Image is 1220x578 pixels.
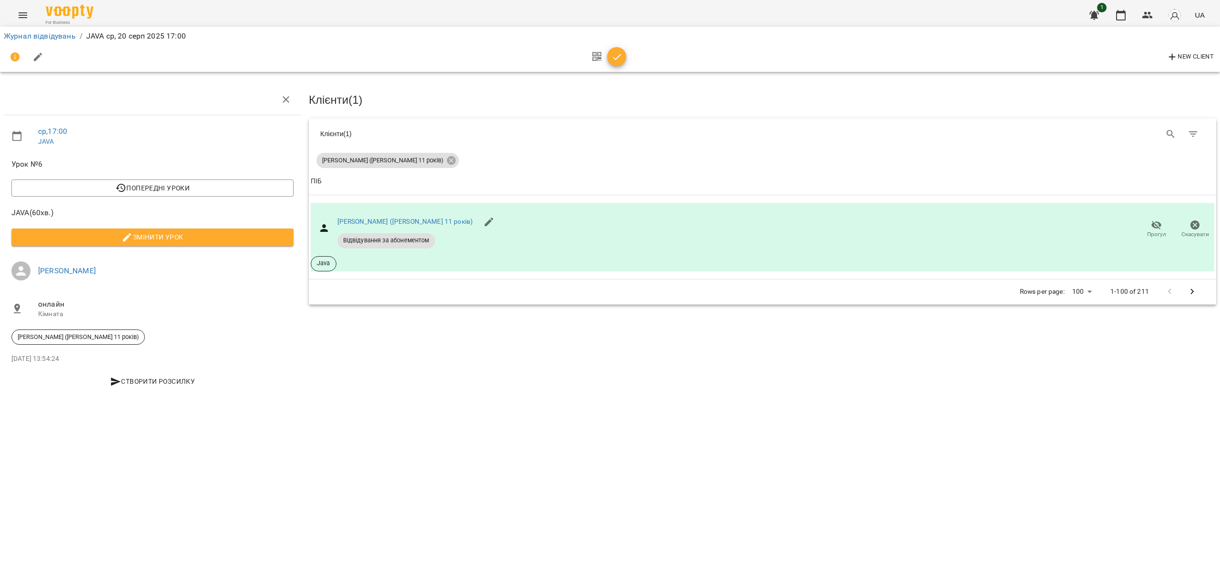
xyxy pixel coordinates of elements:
a: Журнал відвідувань [4,31,76,40]
p: [DATE] 13:54:24 [11,354,294,364]
button: New Client [1164,50,1216,65]
li: / [80,30,82,42]
span: 1 [1097,3,1107,12]
div: 100 [1068,285,1095,299]
span: JAVA ( 60 хв. ) [11,207,294,219]
button: Search [1159,123,1182,146]
button: Змінити урок [11,229,294,246]
span: Відвідування за абонементом [337,236,435,245]
span: Java [311,259,336,268]
button: Menu [11,4,34,27]
a: ср , 17:00 [38,127,67,136]
button: Скасувати [1176,216,1214,243]
div: Клієнти ( 1 ) [320,129,755,139]
button: Попередні уроки [11,179,294,197]
a: [PERSON_NAME] [38,266,96,275]
span: ПІБ [311,176,1214,187]
span: Змінити урок [19,231,286,243]
img: avatar_s.png [1168,9,1181,22]
span: For Business [46,20,93,26]
div: [PERSON_NAME] ([PERSON_NAME] 11 років) [316,153,459,168]
span: New Client [1167,51,1214,63]
nav: breadcrumb [4,30,1216,42]
span: Урок №6 [11,159,294,170]
button: Прогул [1137,216,1176,243]
a: JAVA [38,138,54,145]
span: онлайн [38,299,294,310]
div: [PERSON_NAME] ([PERSON_NAME] 11 років) [11,329,145,345]
div: Sort [311,176,322,187]
div: Table Toolbar [309,119,1216,149]
a: [PERSON_NAME] ([PERSON_NAME] 11 років) [337,218,473,225]
span: Прогул [1147,230,1166,239]
span: [PERSON_NAME] ([PERSON_NAME] 11 років) [316,156,449,165]
span: UA [1195,10,1205,20]
span: [PERSON_NAME] ([PERSON_NAME] 11 років) [12,333,144,341]
p: Кімната [38,309,294,319]
span: Попередні уроки [19,182,286,194]
span: Створити розсилку [15,376,290,387]
h3: Клієнти ( 1 ) [309,94,1216,106]
button: Фільтр [1182,123,1205,146]
div: ПІБ [311,176,322,187]
button: UA [1191,6,1209,24]
img: Voopty Logo [46,5,93,19]
p: 1-100 of 211 [1110,287,1149,297]
p: JAVA ср, 20 серп 2025 17:00 [86,30,186,42]
button: Next Page [1181,280,1204,303]
p: Rows per page: [1020,287,1065,297]
button: Створити розсилку [11,373,294,390]
span: Скасувати [1181,230,1209,239]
